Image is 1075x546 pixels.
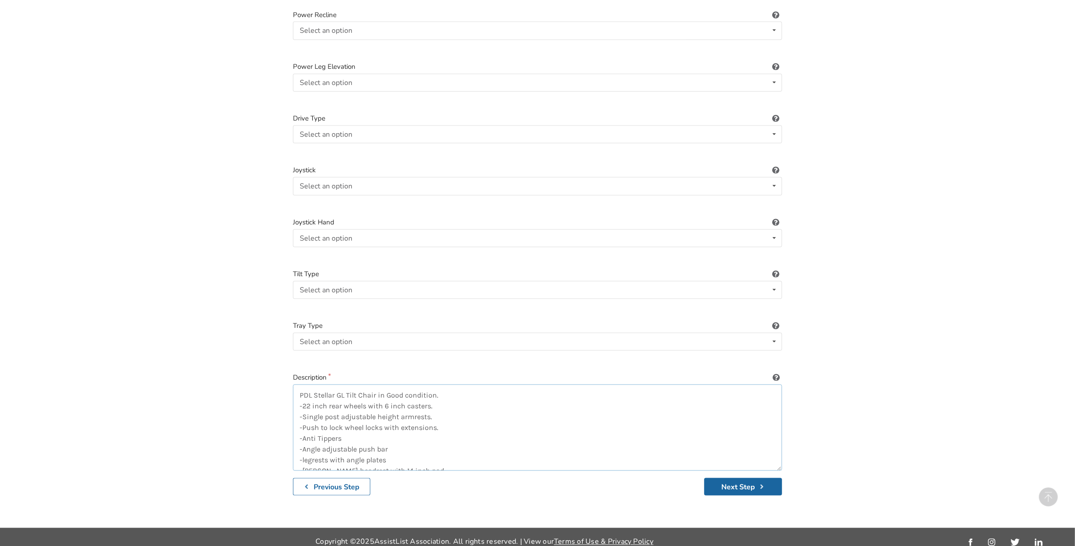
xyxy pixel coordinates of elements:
label: Tilt Type [293,269,782,279]
label: Joystick [293,165,782,175]
label: Joystick Hand [293,217,782,228]
button: Previous Step [293,478,370,496]
div: Select an option [300,235,352,242]
div: Select an option [300,131,352,138]
div: Select an option [300,27,352,34]
div: Select an option [300,338,352,345]
textarea: PDL Stellar GL Tilt Chair in Good condition. -22 inch rear wheels with 6 inch casters. -Single po... [293,385,782,471]
img: linkedin_link [1035,539,1043,546]
img: facebook_link [969,539,972,546]
img: twitter_link [1011,539,1019,546]
label: Power Recline [293,10,782,20]
div: Select an option [300,79,352,86]
img: instagram_link [988,539,995,546]
button: Next Step [704,478,782,496]
div: Select an option [300,286,352,294]
label: Description [293,372,782,383]
label: Drive Type [293,113,782,124]
label: Power Leg Elevation [293,62,782,72]
div: Select an option [300,183,352,190]
b: Previous Step [314,482,360,492]
label: Tray Type [293,321,782,331]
